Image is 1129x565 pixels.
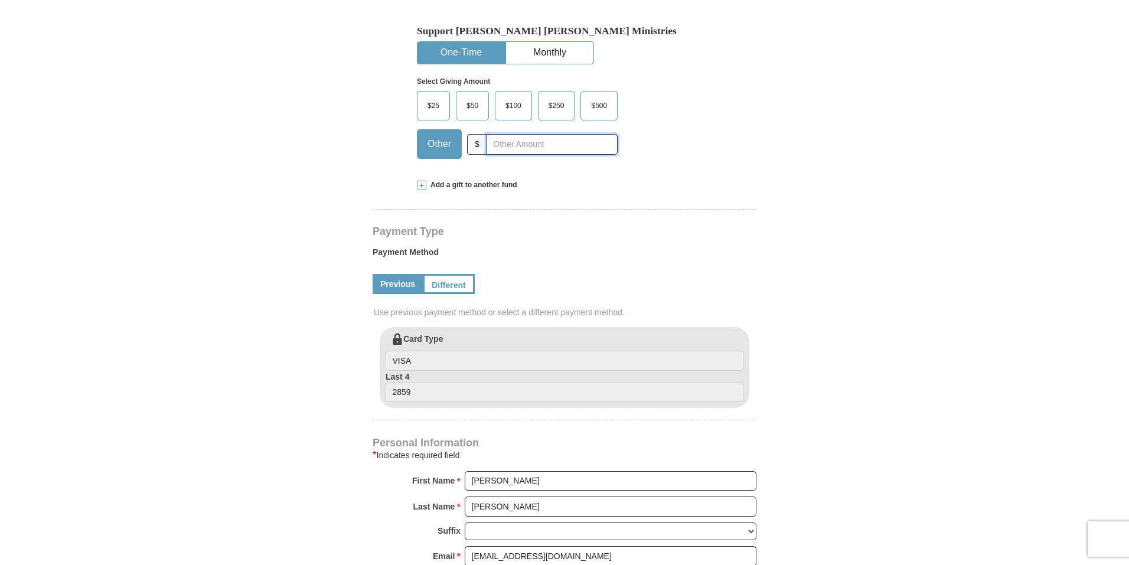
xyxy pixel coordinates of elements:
span: Use previous payment method or select a different payment method. [374,306,758,318]
span: $250 [543,97,570,115]
h4: Payment Type [373,227,756,236]
h4: Personal Information [373,438,756,448]
input: Card Type [386,351,743,371]
span: $ [467,134,487,155]
input: Last 4 [386,383,743,403]
label: Payment Method [373,246,756,264]
h5: Support [PERSON_NAME] [PERSON_NAME] Ministries [417,25,712,37]
button: Monthly [506,42,593,64]
span: $25 [422,97,445,115]
a: Different [423,274,475,294]
span: Other [422,135,457,153]
div: Indicates required field [373,448,756,462]
a: Previous [373,274,423,294]
strong: Select Giving Amount [417,77,490,86]
button: One-Time [417,42,505,64]
strong: Email [433,548,455,564]
span: $500 [585,97,613,115]
strong: Last Name [413,498,455,515]
label: Card Type [386,333,743,371]
label: Last 4 [386,371,743,403]
strong: Suffix [438,522,461,539]
input: Other Amount [487,134,618,155]
span: Add a gift to another fund [426,180,517,190]
span: $50 [461,97,484,115]
strong: First Name [412,472,455,489]
span: $100 [500,97,527,115]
